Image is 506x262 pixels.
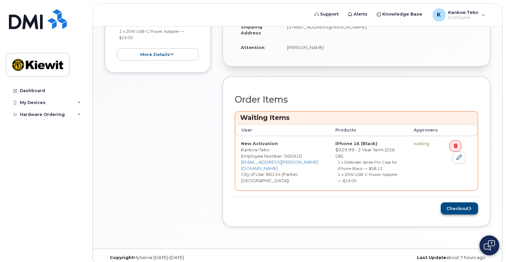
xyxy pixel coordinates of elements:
a: Support [310,8,344,21]
th: Approvers [408,124,444,136]
td: Kankoe Teko City of Use: 80134 (Parker, [GEOGRAPHIC_DATA]) [235,136,329,190]
strong: iPhone 16 (Black) [335,141,377,146]
span: Employee Number: 566910 [241,153,302,159]
a: [EMAIL_ADDRESS][PERSON_NAME][DOMAIN_NAME] [241,159,318,171]
td: $929.99 - 2 Year Term (256 GB) [329,136,408,190]
img: Open chat [484,240,495,251]
strong: Attention [241,45,265,50]
td: [PERSON_NAME] [281,40,478,55]
span: Support [320,11,339,18]
a: Alerts [344,8,372,21]
small: 1 x 20W USB-C Power Adapter — $19.00 [338,172,398,183]
a: Knowledge Base [372,8,427,21]
strong: Last Update [417,255,446,260]
th: User [235,124,329,136]
div: Kankoe.Teko [428,8,490,22]
h2: Order Items [235,95,478,105]
h3: Waiting Items [240,113,473,122]
span: Knowledge Base [383,11,423,18]
button: Checkout [441,202,478,215]
th: Products [329,124,408,136]
div: about 7 hours ago [362,255,490,260]
div: waiting [414,140,438,147]
td: [STREET_ADDRESS][PERSON_NAME] [281,20,478,40]
span: Employee [448,15,479,20]
strong: New Activation [241,141,278,146]
strong: Copyright [110,255,134,260]
small: 1 x 20W USB-C Power Adapter — $19.00 [119,29,185,40]
small: 1 x Defender Series Pro Case for iPhone Black — $58.12 [338,160,397,171]
button: more details [117,48,198,61]
span: Kankoe.Teko [448,10,479,15]
span: Alerts [354,11,368,18]
span: K [437,11,441,19]
div: MyServe [DATE]–[DATE] [105,255,233,260]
